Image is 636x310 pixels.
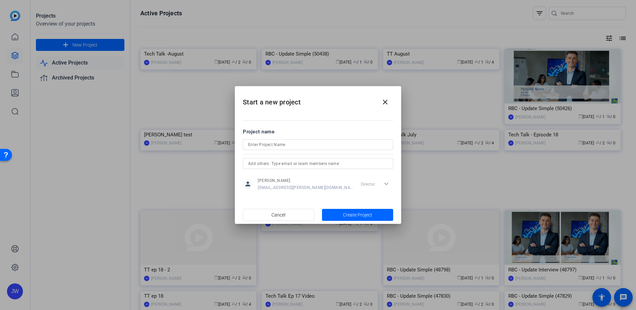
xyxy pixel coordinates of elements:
button: Cancel [243,209,314,221]
span: Cancel [271,209,285,221]
button: Create Project [322,209,394,221]
span: [EMAIL_ADDRESS][PERSON_NAME][DOMAIN_NAME] [258,185,353,190]
h2: Start a new project [235,86,401,113]
span: [PERSON_NAME] [258,178,353,183]
div: Project name [243,128,393,135]
mat-icon: person [243,179,253,189]
span: Create Project [343,212,372,219]
mat-icon: close [381,98,389,106]
input: Enter Project Name [248,141,388,149]
input: Add others: Type email or team members name [248,160,388,168]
